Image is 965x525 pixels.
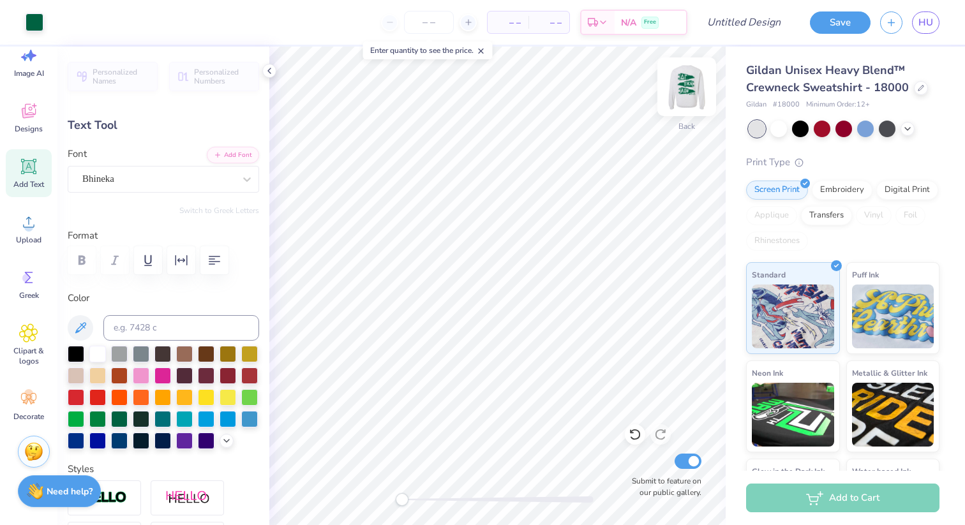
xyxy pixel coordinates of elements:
div: Print Type [746,155,939,170]
div: Vinyl [856,206,892,225]
input: Untitled Design [697,10,791,35]
span: Standard [752,268,786,281]
button: Personalized Numbers [169,62,259,91]
span: Free [644,18,656,27]
img: Puff Ink [852,285,934,348]
label: Submit to feature on our public gallery. [625,475,701,498]
span: N/A [621,16,636,29]
span: – – [536,16,562,29]
span: Greek [19,290,39,300]
span: Metallic & Glitter Ink [852,366,927,380]
div: Rhinestones [746,232,808,251]
span: Gildan Unisex Heavy Blend™ Crewneck Sweatshirt - 18000 [746,63,909,95]
img: Neon Ink [752,383,834,447]
img: Standard [752,285,834,348]
span: Minimum Order: 12 + [806,100,870,110]
button: Save [810,11,871,34]
div: Applique [746,206,797,225]
span: Water based Ink [852,464,911,478]
a: HU [912,11,939,34]
div: Digital Print [876,181,938,200]
label: Format [68,228,259,243]
span: Designs [15,124,43,134]
span: Image AI [14,68,44,78]
img: Metallic & Glitter Ink [852,383,934,447]
div: Foil [895,206,925,225]
div: Enter quantity to see the price. [363,41,493,59]
span: Puff Ink [852,268,879,281]
label: Color [68,291,259,306]
div: Back [678,121,695,132]
span: Personalized Names [93,68,150,85]
span: Upload [16,235,41,245]
label: Font [68,147,87,161]
div: Embroidery [812,181,872,200]
span: Gildan [746,100,767,110]
img: Stroke [82,491,127,505]
span: # 18000 [773,100,800,110]
span: Glow in the Dark Ink [752,464,825,478]
div: Text Tool [68,117,259,134]
span: Decorate [13,411,44,422]
button: Switch to Greek Letters [179,205,259,216]
span: Neon Ink [752,366,783,380]
button: Add Font [207,147,259,163]
span: – – [495,16,521,29]
input: – – [404,11,454,34]
div: Accessibility label [396,493,408,506]
span: Clipart & logos [8,346,50,366]
span: HU [918,15,933,30]
strong: Need help? [47,485,93,498]
span: Add Text [13,179,44,189]
div: Transfers [801,206,852,225]
label: Styles [68,462,94,477]
input: e.g. 7428 c [103,315,259,341]
img: Shadow [165,490,210,506]
div: Screen Print [746,181,808,200]
span: Personalized Numbers [194,68,251,85]
button: Personalized Names [68,62,158,91]
img: Back [661,61,712,112]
